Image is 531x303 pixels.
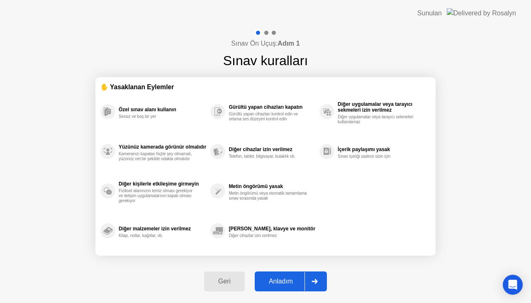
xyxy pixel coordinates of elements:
div: Özel sınav alanı kullanın [119,107,206,112]
div: Yüzünüz kamerada görünür olmalıdır [119,144,206,150]
div: Sınav içeriği sadece sizin için [338,154,416,159]
div: Metin öngörümü veya otomatik tamamlama sınav sırasında yasak [229,191,307,201]
div: Diğer uygulamalar veya tarayıcı sekmeleri izin verilmez [338,101,426,113]
div: Diğer cihazlar izin verilmez [229,147,315,152]
button: Anladım [255,271,327,291]
div: Telefon, tablet, bilgisayar, kulaklık vb. [229,154,307,159]
div: Metin öngörümü yasak [229,183,315,189]
div: Diğer kişilerle etkileşime girmeyin [119,181,206,187]
div: Diğer cihazlar izin verilmez [229,233,307,238]
b: Adım 1 [278,40,300,47]
div: Diğer uygulamalar veya tarayıcı sekmeleri kullanılamaz [338,115,416,125]
div: Sessiz ve boş bir yer [119,114,197,119]
div: Kameranızı kapatan hiçbir şey olmamalı, yüzünüz net bir şekilde odakta olmalıdır [119,151,197,161]
div: Open Intercom Messenger [503,275,523,295]
div: Gürültü yapan cihazları kontrol edin ve ortama ses düzeyini kontrol edin [229,112,307,122]
div: Kitap, notlar, kağıtlar, vb. [119,233,197,238]
h4: Sınav Ön Uçuş: [231,39,300,49]
div: Fiziksel alanınızın temiz olması gerekiyor ve iletişim uygulamalarının kapalı olması gerekiyor [119,188,197,203]
button: Geri [204,271,245,291]
div: ✋ Yasaklanan Eylemler [100,82,431,92]
div: Diğer malzemeler izin verilmez [119,226,206,232]
div: [PERSON_NAME], klavye ve monitör [229,226,315,232]
h1: Sınav kuralları [223,51,308,71]
div: Gürültü yapan cihazları kapatın [229,104,315,110]
div: Geri [207,278,242,285]
div: Anladım [257,278,304,285]
div: Sunulan [417,8,442,18]
img: Delivered by Rosalyn [447,8,516,18]
div: İçerik paylaşımı yasak [338,147,426,152]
